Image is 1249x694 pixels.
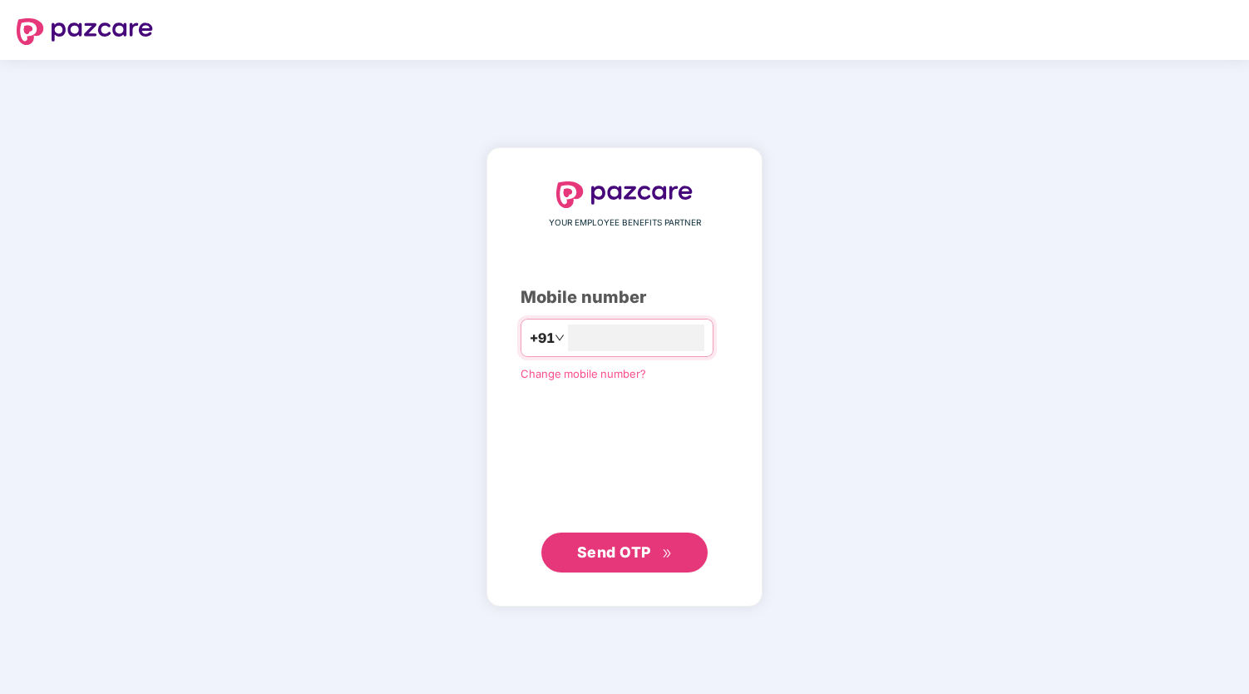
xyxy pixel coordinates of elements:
[521,285,728,310] div: Mobile number
[17,18,153,45] img: logo
[555,333,565,343] span: down
[541,533,708,573] button: Send OTPdouble-right
[577,543,651,561] span: Send OTP
[556,181,693,208] img: logo
[549,216,701,230] span: YOUR EMPLOYEE BENEFITS PARTNER
[530,328,555,349] span: +91
[662,548,673,559] span: double-right
[521,367,646,380] a: Change mobile number?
